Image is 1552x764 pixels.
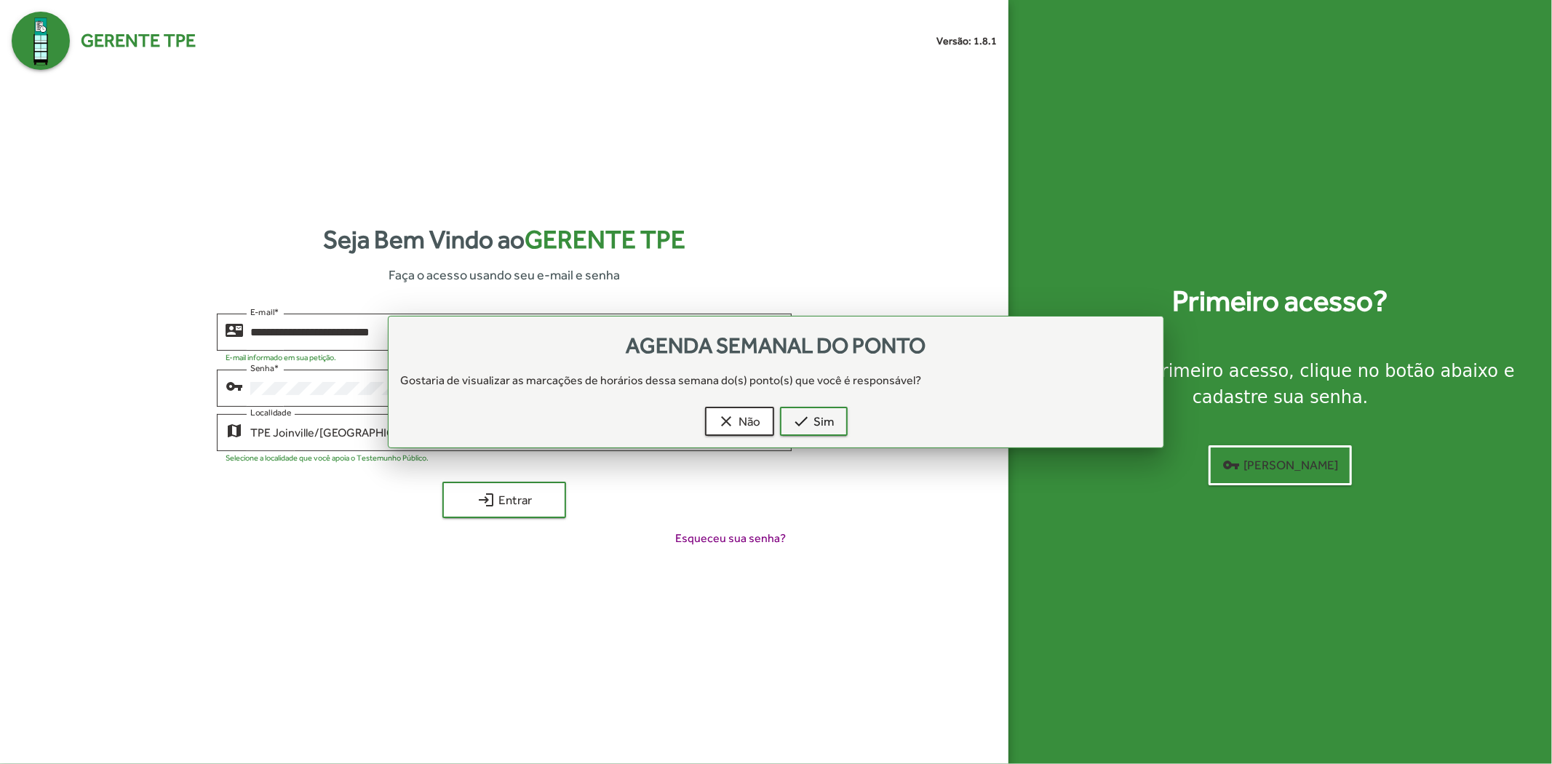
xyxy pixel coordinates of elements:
button: Sim [780,407,848,436]
span: Sim [793,408,835,434]
span: Agenda semanal do ponto [626,333,926,358]
mat-icon: clear [718,413,736,430]
mat-icon: check [793,413,811,430]
button: Não [705,407,774,436]
div: Gostaria de visualizar as marcações de horários dessa semana do(s) ponto(s) que você é responsável? [389,372,1163,389]
span: Não [718,408,761,434]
